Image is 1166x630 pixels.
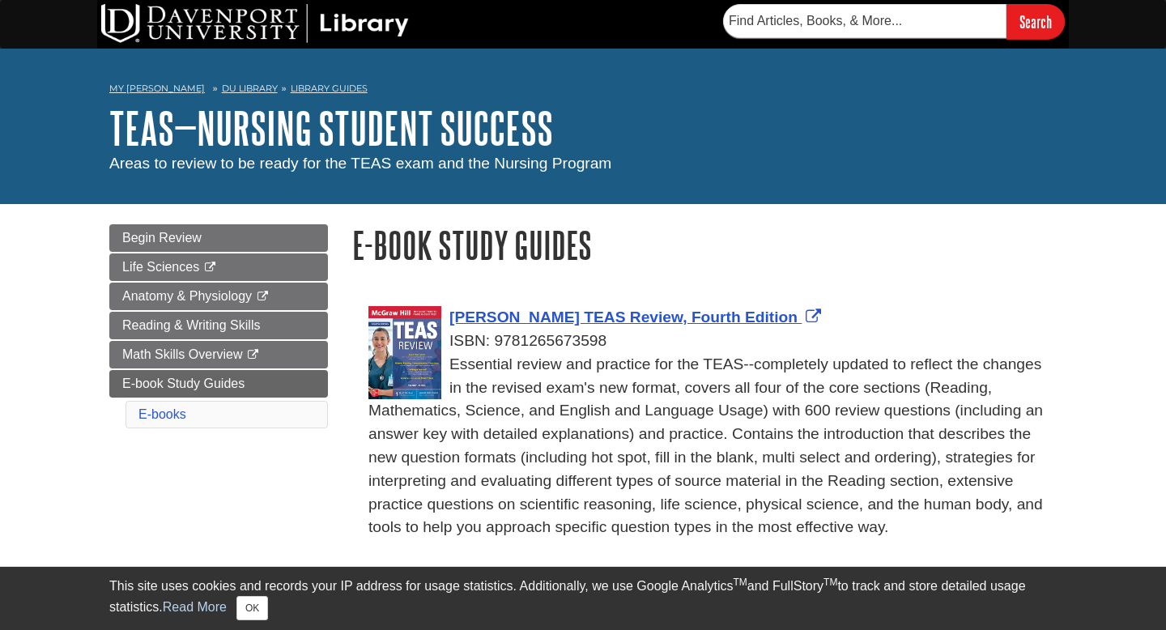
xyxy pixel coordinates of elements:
a: Link opens in new window [449,309,825,326]
h1: E-book Study Guides [352,224,1057,266]
span: E-book Study Guides [122,377,245,390]
input: Search [1006,4,1065,39]
a: TEAS—Nursing Student Success [109,103,553,153]
sup: TM [733,577,747,588]
i: This link opens in a new window [203,262,217,273]
a: Library Guides [291,83,368,94]
div: This site uses cookies and records your IP address for usage statistics. Additionally, we use Goo... [109,577,1057,620]
a: Read More [163,600,227,614]
div: Guide Page Menu [109,224,328,432]
a: E-book Study Guides [109,370,328,398]
div: Essential review and practice for the TEAS--completely updated to reflect the changes in the revi... [368,353,1057,539]
span: Life Sciences [122,260,199,274]
i: This link opens in a new window [246,350,260,360]
button: Close [236,596,268,620]
a: Reading & Writing Skills [109,312,328,339]
i: This link opens in a new window [256,292,270,302]
a: Life Sciences [109,253,328,281]
img: Cover Art [368,306,441,399]
a: Begin Review [109,224,328,252]
nav: breadcrumb [109,78,1057,104]
span: Reading & Writing Skills [122,318,260,332]
span: Begin Review [122,231,202,245]
a: E-books [138,407,186,421]
span: Areas to review to be ready for the TEAS exam and the Nursing Program [109,155,611,172]
form: Searches DU Library's articles, books, and more [723,4,1065,39]
input: Find Articles, Books, & More... [723,4,1006,38]
img: DU Library [101,4,409,43]
a: Math Skills Overview [109,341,328,368]
sup: TM [823,577,837,588]
a: My [PERSON_NAME] [109,82,205,96]
span: Math Skills Overview [122,347,242,361]
span: [PERSON_NAME] TEAS Review, Fourth Edition [449,309,798,326]
a: Anatomy & Physiology [109,283,328,310]
div: ISBN: 9781265673598 [368,330,1057,353]
span: Anatomy & Physiology [122,289,252,303]
a: DU Library [222,83,278,94]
